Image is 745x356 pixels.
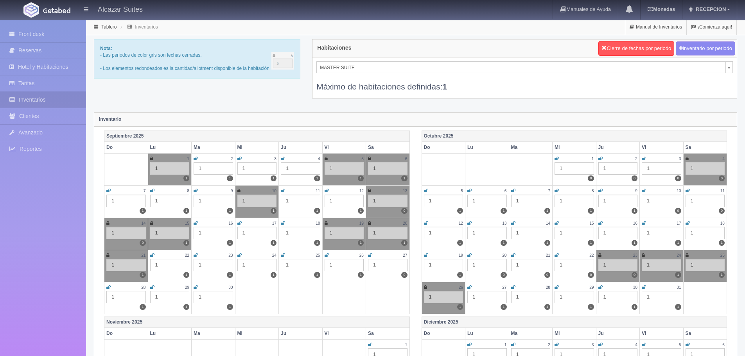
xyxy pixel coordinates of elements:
small: 9 [635,189,637,193]
h4: Habitaciones [317,45,351,51]
a: ¡Comienza aquí! [687,20,736,35]
label: 0 [675,208,681,214]
small: 5 [461,189,463,193]
small: 1 [405,343,408,347]
div: 1 [424,195,463,207]
b: Nota: [100,46,112,51]
div: 1 [686,195,725,207]
label: 1 [501,240,506,246]
b: Monedas [648,6,675,12]
div: 1 [511,259,551,271]
div: 1 [368,227,408,239]
th: Ma [192,142,235,153]
h4: Alcazar Suites [98,4,143,14]
small: 4 [318,157,320,161]
label: 0 [632,272,637,278]
label: 0 [588,272,594,278]
th: Ju [596,142,640,153]
label: 1 [271,208,276,214]
small: 15 [589,221,594,225]
label: 1 [140,208,145,214]
small: 21 [141,253,145,258]
small: 25 [720,253,725,258]
small: 5 [679,343,681,347]
label: 1 [183,304,189,310]
small: 27 [502,285,506,290]
th: Sa [683,328,727,339]
label: 1 [227,240,233,246]
a: Inventarios [135,24,158,30]
label: 0 [675,175,681,181]
small: 13 [502,221,506,225]
div: 1 [424,259,463,271]
img: Getabed [23,2,39,18]
div: 1 [467,291,507,303]
button: Inventario por periodo [676,41,735,56]
small: 1 [187,157,189,161]
div: 1 [325,195,364,207]
div: 1 [368,259,408,271]
div: 1 [237,162,277,175]
small: 22 [185,253,189,258]
small: 6 [722,343,725,347]
th: Vi [322,328,366,339]
label: 1 [314,175,320,181]
div: 1 [325,162,364,175]
small: 12 [359,189,364,193]
label: 1 [719,240,725,246]
img: Getabed [43,7,70,13]
b: 1 [443,82,447,91]
small: 3 [274,157,276,161]
small: 8 [592,189,594,193]
label: 1 [271,240,276,246]
label: 1 [719,272,725,278]
th: Do [422,328,465,339]
th: Octubre 2025 [422,131,727,142]
label: 1 [227,208,233,214]
label: 1 [588,240,594,246]
small: 29 [185,285,189,290]
th: Lu [465,142,509,153]
th: Mi [235,328,279,339]
small: 14 [141,221,145,225]
small: 26 [459,285,463,290]
label: 1 [401,175,407,181]
div: 1 [281,162,320,175]
small: 2 [635,157,637,161]
th: Mi [235,142,279,153]
label: 1 [544,304,550,310]
small: 7 [548,189,550,193]
label: 1 [183,272,189,278]
label: 0 [140,240,145,246]
small: 6 [504,189,507,193]
div: 1 [106,227,146,239]
button: Cierre de fechas por periodo [598,41,674,56]
small: 13 [403,189,407,193]
div: 1 [555,195,594,207]
label: 1 [358,240,364,246]
th: Sa [683,142,727,153]
label: 1 [457,304,463,310]
a: Manual de Inventarios [625,20,686,35]
label: 1 [183,240,189,246]
small: 23 [228,253,233,258]
div: 1 [106,259,146,271]
label: 0 [632,175,637,181]
label: 0 [719,175,725,181]
img: cutoff.png [271,52,294,70]
small: 24 [272,253,276,258]
label: 1 [140,304,145,310]
th: Diciembre 2025 [422,317,727,328]
small: 3 [592,343,594,347]
div: 1 [686,162,725,175]
div: 1 [424,291,463,303]
label: 1 [314,272,320,278]
small: 15 [185,221,189,225]
label: 1 [457,272,463,278]
label: 1 [227,272,233,278]
span: MASTER SUITE [320,62,722,73]
small: 25 [316,253,320,258]
small: 16 [228,221,233,225]
small: 22 [589,253,594,258]
label: 1 [588,304,594,310]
